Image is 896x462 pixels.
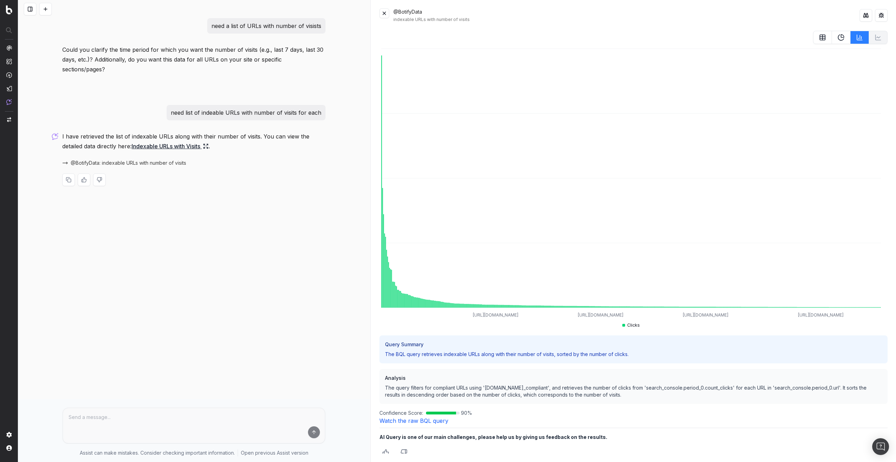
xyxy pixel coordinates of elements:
button: PieChart [832,31,850,44]
tspan: [URL][DOMAIN_NAME] [682,312,728,318]
span: 90 % [461,410,472,417]
h3: Query Summary [385,341,882,348]
a: Open previous Assist version [241,449,308,456]
button: @BotifyData: indexable URLs with number of visits [62,159,195,166]
img: Assist [6,99,12,105]
span: Clicks [627,322,640,328]
img: Botify logo [6,5,12,14]
p: need list of indeable URLs with number of visits for each [171,108,321,118]
tspan: [URL][DOMAIN_NAME] [577,312,623,318]
img: My account [6,445,12,451]
p: need a list of URLs with number of visists [211,21,321,31]
h3: Analysis [385,375,882,382]
img: Botify assist logo [52,133,58,140]
button: BarChart [850,31,869,44]
tspan: [URL][DOMAIN_NAME] [473,312,518,318]
div: indexable URLs with number of visits [393,17,860,22]
button: Thumbs down [398,446,410,459]
img: Studio [6,86,12,91]
div: Open Intercom Messenger [872,438,889,455]
div: @BotifyData [393,8,860,22]
img: Intelligence [6,58,12,64]
img: Activation [6,72,12,78]
button: table [813,31,832,44]
p: I have retrieved the list of indexable URLs along with their number of visits. You can view the d... [62,132,325,151]
b: AI Query is one of our main challenges, please help us by giving us feedback on the results. [379,434,607,440]
span: @BotifyData: indexable URLs with number of visits [71,159,186,166]
p: The BQL query retrieves indexable URLs along with their number of visits, sorted by the number of... [385,351,882,358]
p: Assist can make mistakes. Consider checking important information. [80,449,235,456]
a: Watch the raw BQL query [379,417,448,424]
img: Analytics [6,45,12,51]
button: Thumbs up [379,446,392,459]
img: Switch project [7,117,11,122]
button: Not available for current data [869,31,888,44]
p: Could you clarify the time period for which you want the number of visits (e.g., last 7 days, las... [62,45,325,74]
img: Setting [6,432,12,438]
tspan: [URL][DOMAIN_NAME] [798,312,843,318]
a: Indexable URLs with Visits [132,141,209,151]
span: Confidence Score: [379,410,423,417]
p: The query filters for compliant URLs using '[DOMAIN_NAME]_compliant', and retrieves the number of... [385,384,882,398]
